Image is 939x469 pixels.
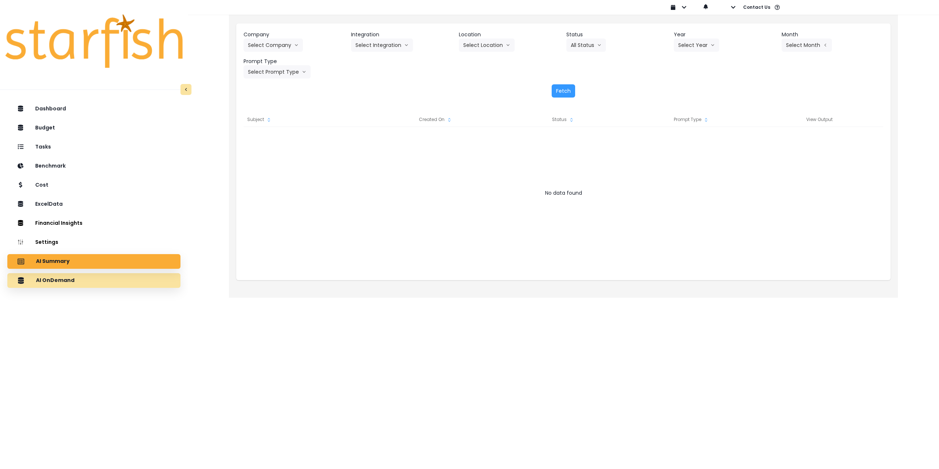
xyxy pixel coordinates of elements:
[244,112,371,127] div: Subject
[266,117,272,123] svg: sort
[569,117,574,123] svg: sort
[244,39,303,52] button: Select Companyarrow down line
[566,39,606,52] button: All Statusarrow down line
[500,112,628,127] div: Status
[7,121,180,135] button: Budget
[703,117,709,123] svg: sort
[782,39,832,52] button: Select Montharrow left line
[36,258,70,265] p: AI Summary
[35,144,51,150] p: Tasks
[35,106,66,112] p: Dashboard
[674,31,775,39] header: Year
[372,112,500,127] div: Created On
[7,159,180,173] button: Benchmark
[244,58,345,65] header: Prompt Type
[627,112,755,127] div: Prompt Type
[351,31,453,39] header: Integration
[459,39,515,52] button: Select Locationarrow down line
[506,41,510,49] svg: arrow down line
[7,273,180,288] button: AI OnDemand
[755,112,883,127] div: View Output
[35,125,55,131] p: Budget
[7,140,180,154] button: Tasks
[302,68,306,76] svg: arrow down line
[36,277,74,284] p: AI OnDemand
[294,41,299,49] svg: arrow down line
[782,31,883,39] header: Month
[552,84,575,98] button: Fetch
[7,235,180,250] button: Settings
[351,39,413,52] button: Select Integrationarrow down line
[597,41,602,49] svg: arrow down line
[823,41,827,49] svg: arrow left line
[244,31,345,39] header: Company
[35,182,48,188] p: Cost
[7,197,180,212] button: ExcelData
[7,178,180,193] button: Cost
[35,163,66,169] p: Benchmark
[710,41,715,49] svg: arrow down line
[446,117,452,123] svg: sort
[459,31,560,39] header: Location
[674,39,719,52] button: Select Yeararrow down line
[566,31,668,39] header: Status
[244,186,883,200] div: No data found
[35,201,63,207] p: ExcelData
[7,254,180,269] button: AI Summary
[7,102,180,116] button: Dashboard
[7,216,180,231] button: Financial Insights
[244,65,311,78] button: Select Prompt Typearrow down line
[404,41,409,49] svg: arrow down line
